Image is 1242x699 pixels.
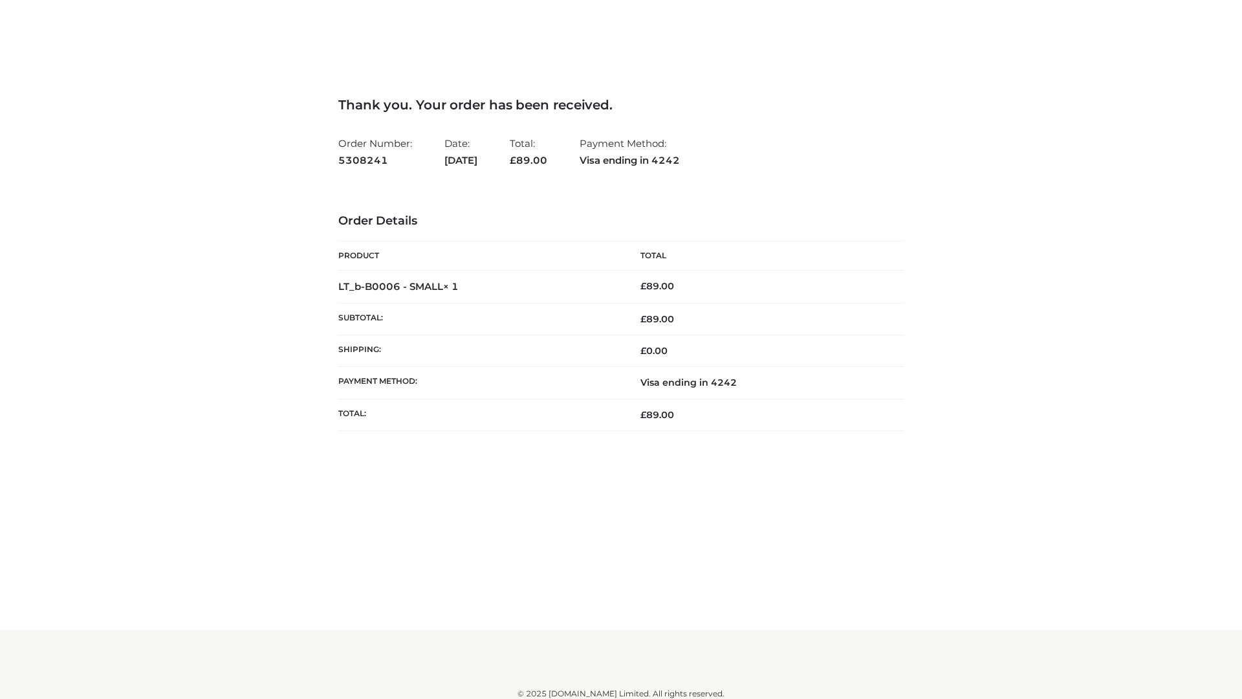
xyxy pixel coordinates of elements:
h3: Order Details [338,214,904,228]
span: £ [640,313,646,325]
li: Payment Method: [580,132,680,172]
span: £ [510,154,516,166]
td: Visa ending in 4242 [621,367,904,399]
strong: Visa ending in 4242 [580,152,680,169]
th: Payment method: [338,367,621,399]
th: Subtotal: [338,303,621,335]
th: Total [621,241,904,271]
bdi: 89.00 [640,280,674,292]
strong: × 1 [443,280,459,293]
li: Order Number: [338,132,412,172]
strong: [DATE] [444,152,477,169]
span: 89.00 [510,154,547,166]
h3: Thank you. Your order has been received. [338,97,904,113]
span: £ [640,280,646,292]
strong: 5308241 [338,152,412,169]
span: 89.00 [640,313,674,325]
th: Shipping: [338,335,621,367]
span: £ [640,409,646,421]
li: Total: [510,132,547,172]
li: Date: [444,132,477,172]
span: 89.00 [640,409,674,421]
strong: LT_b-B0006 - SMALL [338,280,459,293]
th: Product [338,241,621,271]
th: Total: [338,399,621,430]
span: £ [640,345,646,357]
bdi: 0.00 [640,345,668,357]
